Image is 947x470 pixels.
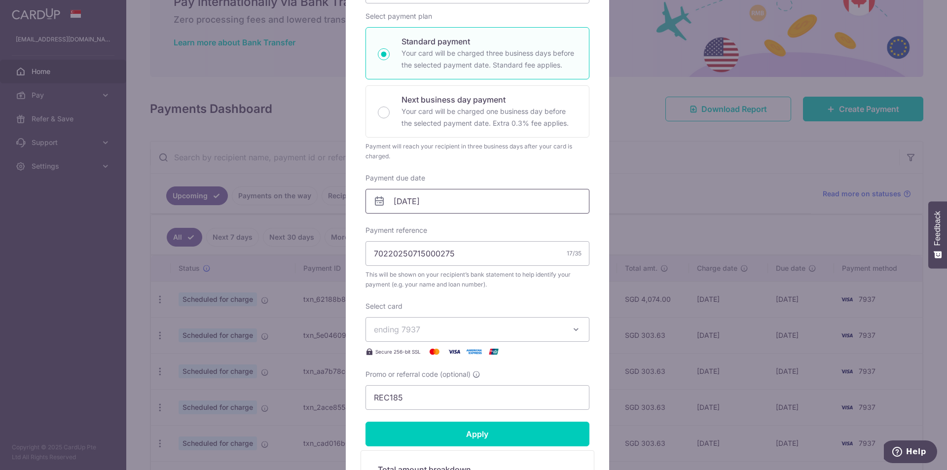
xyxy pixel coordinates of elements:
[401,94,577,106] p: Next business day payment
[365,142,589,161] div: Payment will reach your recipient in three business days after your card is charged.
[374,325,420,334] span: ending 7937
[933,211,942,246] span: Feedback
[365,173,425,183] label: Payment due date
[484,346,504,358] img: UnionPay
[401,106,577,129] p: Your card will be charged one business day before the selected payment date. Extra 0.3% fee applies.
[884,440,937,465] iframe: Opens a widget where you can find more information
[928,201,947,268] button: Feedback - Show survey
[401,36,577,47] p: Standard payment
[567,249,582,258] div: 17/35
[365,11,432,21] label: Select payment plan
[365,301,402,311] label: Select card
[365,422,589,446] input: Apply
[365,225,427,235] label: Payment reference
[365,270,589,289] span: This will be shown on your recipient’s bank statement to help identify your payment (e.g. your na...
[365,369,471,379] span: Promo or referral code (optional)
[444,346,464,358] img: Visa
[425,346,444,358] img: Mastercard
[365,189,589,214] input: DD / MM / YYYY
[464,346,484,358] img: American Express
[375,348,421,356] span: Secure 256-bit SSL
[401,47,577,71] p: Your card will be charged three business days before the selected payment date. Standard fee appl...
[365,317,589,342] button: ending 7937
